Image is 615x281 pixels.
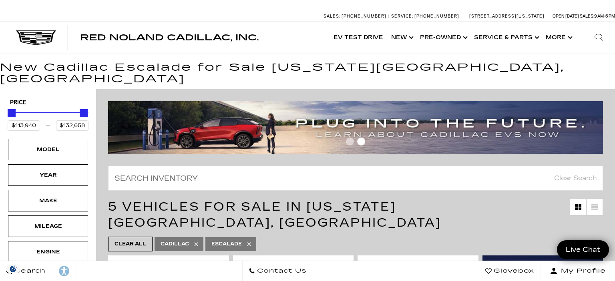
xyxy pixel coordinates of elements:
[8,120,40,131] input: Minimum
[108,199,441,230] span: 5 Vehicles for Sale in [US_STATE][GEOGRAPHIC_DATA], [GEOGRAPHIC_DATA]
[4,265,22,273] img: Opt-Out Icon
[108,166,603,191] input: Search Inventory
[16,30,56,46] img: Cadillac Dark Logo with Cadillac White Text
[242,261,313,281] a: Contact Us
[541,261,615,281] button: Open user profile menu
[8,190,88,211] div: MakeMake
[492,265,534,277] span: Glovebox
[80,34,259,42] a: Red Noland Cadillac, Inc.
[80,109,88,117] div: Maximum Price
[324,14,340,19] span: Sales:
[479,261,541,281] a: Glovebox
[28,196,68,205] div: Make
[542,22,575,54] button: More
[391,14,413,19] span: Service:
[8,164,88,186] div: YearYear
[470,22,542,54] a: Service & Parts
[562,245,604,254] span: Live Chat
[8,109,16,117] div: Minimum Price
[56,120,88,131] input: Maximum
[557,240,609,259] a: Live Chat
[28,145,68,154] div: Model
[388,14,461,18] a: Service: [PHONE_NUMBER]
[8,215,88,237] div: MileageMileage
[4,265,22,273] section: Click to Open Cookie Consent Modal
[580,14,594,19] span: Sales:
[558,265,606,277] span: My Profile
[553,14,579,19] span: Open [DATE]
[28,222,68,231] div: Mileage
[108,101,603,154] img: ev-blog-post-banners4
[342,14,386,19] span: [PHONE_NUMBER]
[330,22,387,54] a: EV Test Drive
[255,265,307,277] span: Contact Us
[414,14,459,19] span: [PHONE_NUMBER]
[8,241,88,263] div: EngineEngine
[8,139,88,160] div: ModelModel
[387,22,416,54] a: New
[211,239,242,249] span: Escalade
[28,247,68,256] div: Engine
[357,138,365,145] span: Go to slide 2
[594,14,615,19] span: 9 AM-6 PM
[28,171,68,179] div: Year
[12,265,46,277] span: Search
[161,239,189,249] span: Cadillac
[469,14,545,19] a: [STREET_ADDRESS][US_STATE]
[115,239,146,249] span: Clear All
[346,138,354,145] span: Go to slide 1
[416,22,470,54] a: Pre-Owned
[324,14,388,18] a: Sales: [PHONE_NUMBER]
[8,106,88,131] div: Price
[80,33,259,42] span: Red Noland Cadillac, Inc.
[10,99,86,106] h5: Price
